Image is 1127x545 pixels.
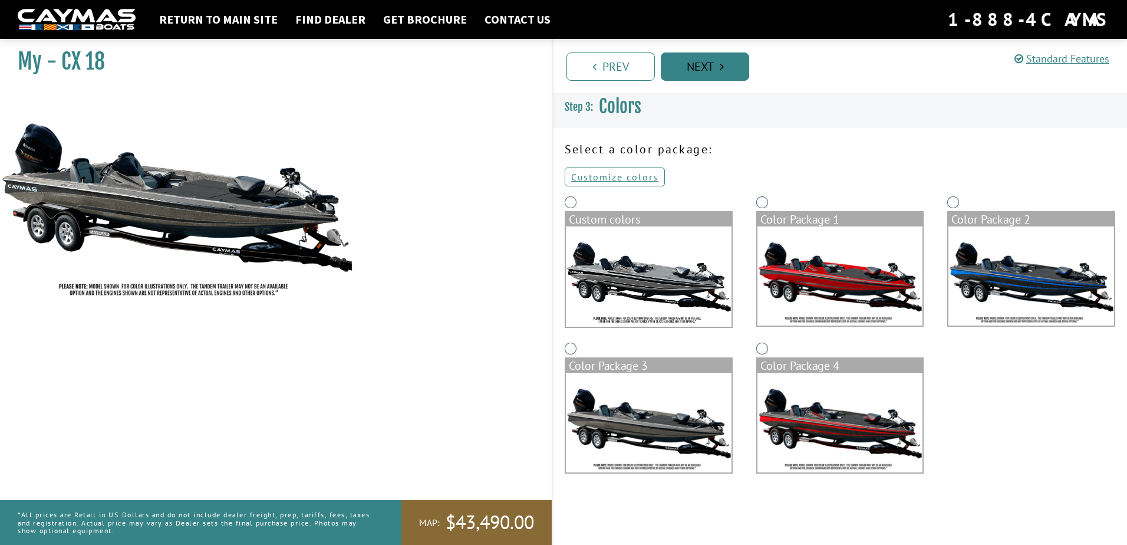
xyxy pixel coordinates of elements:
[661,52,749,81] a: Next
[289,12,371,27] a: Find Dealer
[18,9,136,31] img: white-logo-c9c8dbefe5ff5ceceb0f0178aa75bf4bb51f6bca0971e226c86eb53dfe498488.png
[553,85,1127,129] h3: Colors
[757,226,923,326] img: color_package_272.png
[565,140,1115,158] p: Select a color package:
[565,168,665,186] a: Customize colors
[563,51,1127,81] ul: Pagination
[757,212,923,226] div: Color Package 1
[566,52,655,81] a: Prev
[948,212,1114,226] div: Color Package 2
[566,212,731,226] div: Custom colors
[566,373,731,472] img: color_package_274.png
[153,12,284,27] a: Return to main site
[566,359,731,373] div: Color Package 3
[377,12,473,27] a: Get Brochure
[1014,52,1109,65] a: Standard Features
[948,6,1109,32] div: 1-888-4CAYMAS
[419,517,440,529] span: MAP:
[446,510,534,535] span: $43,490.00
[566,226,731,327] img: cx18-Base-Layer.png
[948,226,1114,326] img: color_package_273.png
[479,12,556,27] a: Contact Us
[18,48,522,75] h1: My - CX 18
[757,373,923,472] img: color_package_275.png
[18,505,375,540] p: *All prices are Retail in US Dollars and do not include dealer freight, prep, tariffs, fees, taxe...
[757,359,923,373] div: Color Package 4
[401,500,552,545] a: MAP:$43,490.00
